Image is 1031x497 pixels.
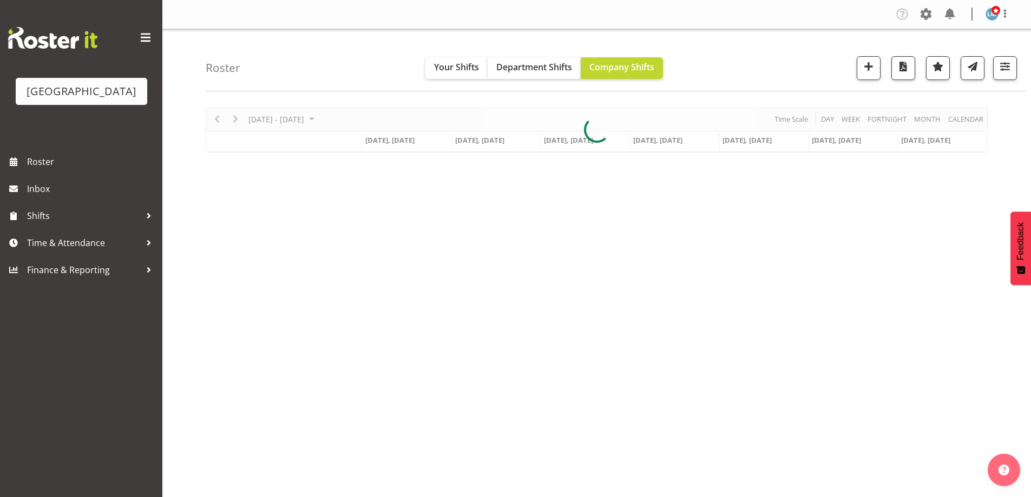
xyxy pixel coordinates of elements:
[857,56,881,80] button: Add a new shift
[993,56,1017,80] button: Filter Shifts
[1010,211,1031,285] button: Feedback - Show survey
[27,235,141,251] span: Time & Attendance
[581,57,663,79] button: Company Shifts
[206,62,240,74] h4: Roster
[961,56,984,80] button: Send a list of all shifts for the selected filtered period to all rostered employees.
[999,465,1009,475] img: help-xxl-2.png
[8,27,97,49] img: Rosterit website logo
[425,57,488,79] button: Your Shifts
[926,56,950,80] button: Highlight an important date within the roster.
[986,8,999,21] img: lesley-mckenzie127.jpg
[1016,222,1026,260] span: Feedback
[891,56,915,80] button: Download a PDF of the roster according to the set date range.
[27,208,141,224] span: Shifts
[27,262,141,278] span: Finance & Reporting
[488,57,581,79] button: Department Shifts
[589,61,654,73] span: Company Shifts
[496,61,572,73] span: Department Shifts
[27,181,157,197] span: Inbox
[434,61,479,73] span: Your Shifts
[27,154,157,170] span: Roster
[27,83,136,100] div: [GEOGRAPHIC_DATA]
